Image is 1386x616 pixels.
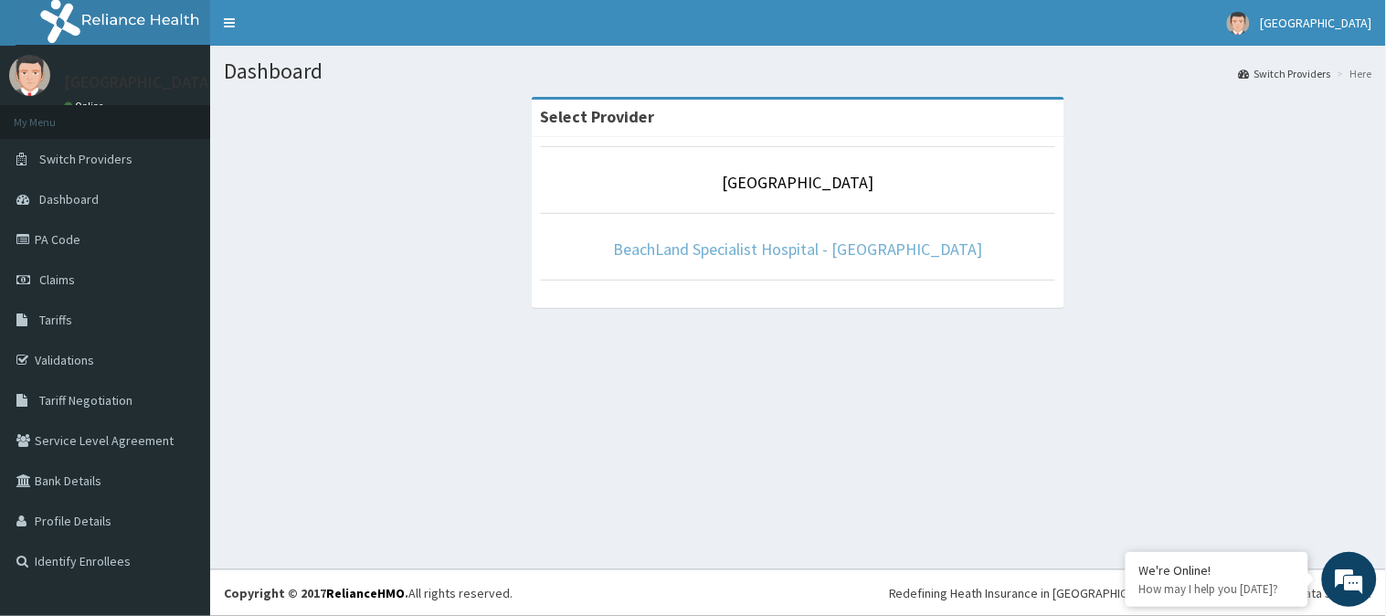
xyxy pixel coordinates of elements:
strong: Select Provider [541,106,655,127]
a: Switch Providers [1239,66,1331,81]
span: Dashboard [39,191,99,207]
p: How may I help you today? [1139,581,1295,597]
span: Claims [39,271,75,288]
a: Online [64,100,108,112]
footer: All rights reserved. [210,569,1386,616]
span: Tariff Negotiation [39,392,132,409]
a: [GEOGRAPHIC_DATA] [723,172,874,193]
div: We're Online! [1139,562,1295,579]
h1: Dashboard [224,59,1372,83]
li: Here [1333,66,1372,81]
a: BeachLand Specialist Hospital - [GEOGRAPHIC_DATA] [613,239,983,260]
strong: Copyright © 2017 . [224,585,408,601]
span: Tariffs [39,312,72,328]
div: Redefining Heath Insurance in [GEOGRAPHIC_DATA] using Telemedicine and Data Science! [889,584,1372,602]
span: Switch Providers [39,151,132,167]
a: RelianceHMO [326,585,405,601]
span: [GEOGRAPHIC_DATA] [1261,15,1372,31]
img: User Image [1227,12,1250,35]
p: [GEOGRAPHIC_DATA] [64,74,215,90]
img: User Image [9,55,50,96]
